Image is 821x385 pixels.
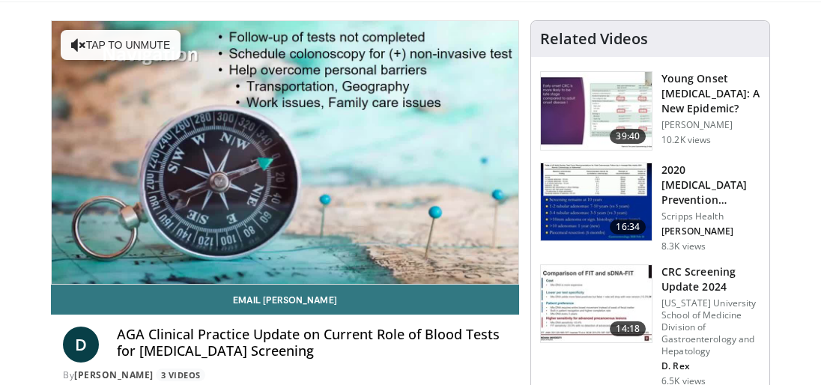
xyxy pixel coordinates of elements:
[540,71,760,151] a: 39:40 Young Onset [MEDICAL_DATA]: A New Epidemic? [PERSON_NAME] 10.2K views
[541,265,652,343] img: 91500494-a7c6-4302-a3df-6280f031e251.150x105_q85_crop-smart_upscale.jpg
[661,163,760,207] h3: 2020 [MEDICAL_DATA] Prevention Guidelines: What Are the Task Force Rec…
[61,30,181,60] button: Tap to unmute
[661,297,760,357] p: [US_STATE] University School of Medicine Division of Gastroenterology and Hepatology
[610,129,646,144] span: 39:40
[661,264,760,294] h3: CRC Screening Update 2024
[51,285,519,315] a: Email [PERSON_NAME]
[63,327,99,363] a: D
[661,71,760,116] h3: Young Onset [MEDICAL_DATA]: A New Epidemic?
[156,369,205,381] a: 3 Videos
[661,134,711,146] p: 10.2K views
[541,72,652,150] img: b23cd043-23fa-4b3f-b698-90acdd47bf2e.150x105_q85_crop-smart_upscale.jpg
[63,369,507,382] div: By
[610,219,646,234] span: 16:34
[661,225,760,237] p: [PERSON_NAME]
[74,369,154,381] a: [PERSON_NAME]
[540,163,760,252] a: 16:34 2020 [MEDICAL_DATA] Prevention Guidelines: What Are the Task Force Rec… Scripps Health [PER...
[661,360,760,372] p: D. Rex
[52,21,518,284] video-js: Video Player
[610,321,646,336] span: 14:18
[661,119,760,131] p: [PERSON_NAME]
[540,30,648,48] h4: Related Videos
[661,210,760,222] p: Scripps Health
[117,327,507,359] h4: AGA Clinical Practice Update on Current Role of Blood Tests for [MEDICAL_DATA] Screening
[661,240,706,252] p: 8.3K views
[541,163,652,241] img: 1ac37fbe-7b52-4c81-8c6c-a0dd688d0102.150x105_q85_crop-smart_upscale.jpg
